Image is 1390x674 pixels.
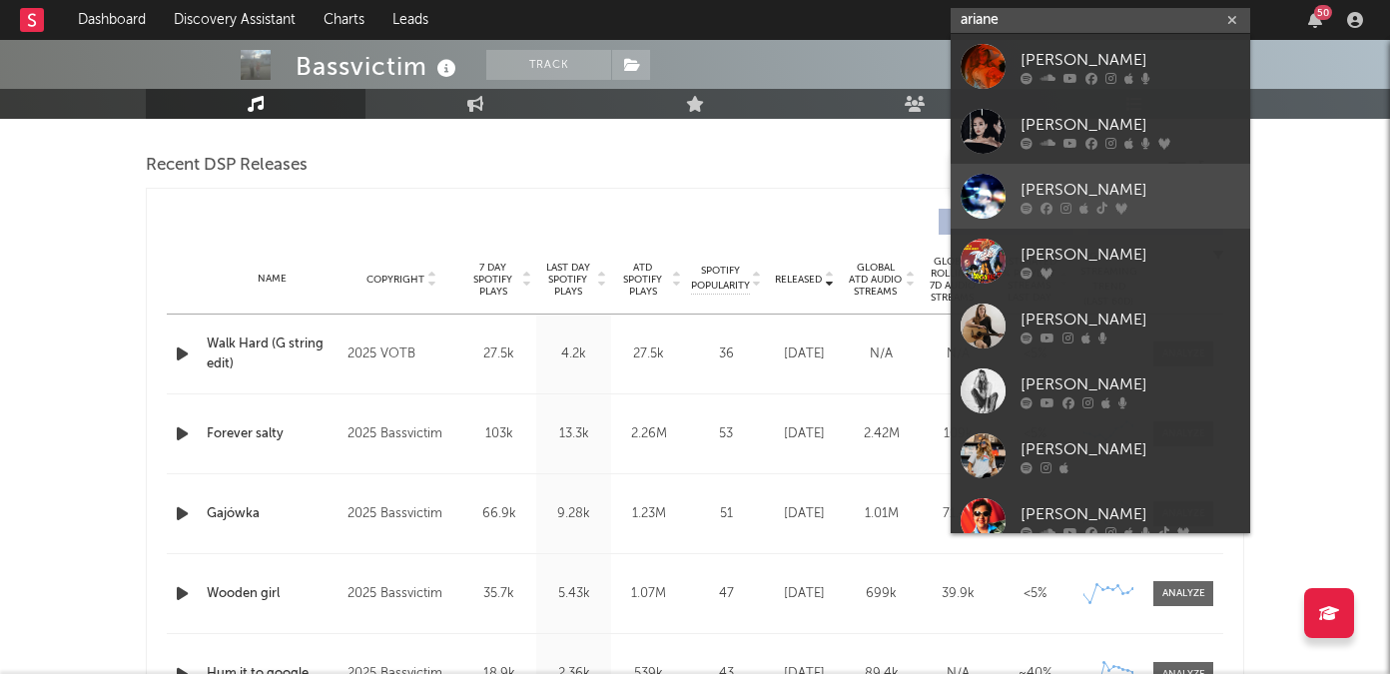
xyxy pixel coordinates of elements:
[541,344,606,364] div: 4.2k
[925,256,980,304] span: Global Rolling 7D Audio Streams
[207,584,338,604] a: Wooden girl
[347,582,456,606] div: 2025 Bassvictim
[207,504,338,524] a: Gajówka
[1021,308,1240,332] div: [PERSON_NAME]
[541,504,606,524] div: 9.28k
[951,99,1250,164] a: [PERSON_NAME]
[939,209,1073,235] button: Originals(28)
[1021,48,1240,72] div: [PERSON_NAME]
[951,164,1250,229] a: [PERSON_NAME]
[616,584,681,604] div: 1.07M
[771,504,838,524] div: [DATE]
[1021,502,1240,526] div: [PERSON_NAME]
[691,344,761,364] div: 36
[925,344,992,364] div: N/A
[848,262,903,298] span: Global ATD Audio Streams
[207,272,338,287] div: Name
[691,584,761,604] div: 47
[296,50,461,83] div: Bassvictim
[925,584,992,604] div: 39.9k
[951,423,1250,488] a: [PERSON_NAME]
[925,504,992,524] div: 71.4k
[466,504,531,524] div: 66.9k
[1314,5,1332,20] div: 50
[951,229,1250,294] a: [PERSON_NAME]
[775,274,822,286] span: Released
[951,358,1250,423] a: [PERSON_NAME]
[616,424,681,444] div: 2.26M
[347,502,456,526] div: 2025 Bassvictim
[925,424,992,444] div: 109k
[347,422,456,446] div: 2025 Bassvictim
[771,344,838,364] div: [DATE]
[1021,243,1240,267] div: [PERSON_NAME]
[1021,437,1240,461] div: [PERSON_NAME]
[466,344,531,364] div: 27.5k
[207,424,338,444] a: Forever salty
[1021,113,1240,137] div: [PERSON_NAME]
[848,424,915,444] div: 2.42M
[951,294,1250,358] a: [PERSON_NAME]
[1308,12,1322,28] button: 50
[951,8,1250,33] input: Search for artists
[1002,584,1068,604] div: <5%
[691,264,750,294] span: Spotify Popularity
[691,424,761,444] div: 53
[771,584,838,604] div: [DATE]
[207,335,338,373] a: Walk Hard (G string edit)
[466,424,531,444] div: 103k
[848,504,915,524] div: 1.01M
[771,424,838,444] div: [DATE]
[541,424,606,444] div: 13.3k
[466,262,519,298] span: 7 Day Spotify Plays
[691,504,761,524] div: 51
[848,584,915,604] div: 699k
[541,262,594,298] span: Last Day Spotify Plays
[616,344,681,364] div: 27.5k
[366,274,424,286] span: Copyright
[848,344,915,364] div: N/A
[466,584,531,604] div: 35.7k
[616,262,669,298] span: ATD Spotify Plays
[347,342,456,366] div: 2025 VOTB
[541,584,606,604] div: 5.43k
[1021,372,1240,396] div: [PERSON_NAME]
[486,50,611,80] button: Track
[951,34,1250,99] a: [PERSON_NAME]
[616,504,681,524] div: 1.23M
[951,488,1250,553] a: [PERSON_NAME]
[1021,178,1240,202] div: [PERSON_NAME]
